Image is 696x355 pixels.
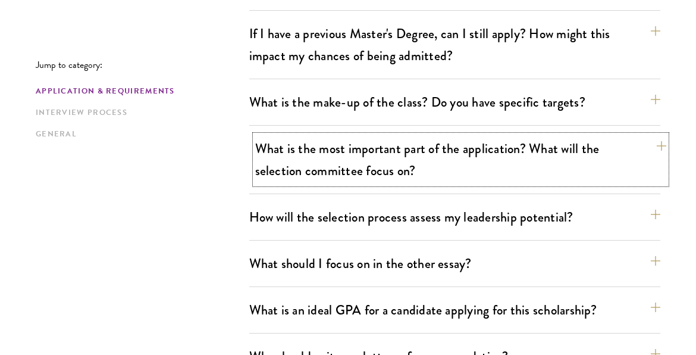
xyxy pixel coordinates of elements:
[36,128,242,141] a: General
[249,297,660,323] button: What is an ideal GPA for a candidate applying for this scholarship?
[36,60,249,70] p: Jump to category:
[249,89,660,116] button: What is the make-up of the class? Do you have specific targets?
[36,85,242,98] a: Application & Requirements
[36,107,242,119] a: Interview Process
[249,204,660,231] button: How will the selection process assess my leadership potential?
[249,250,660,277] button: What should I focus on in the other essay?
[255,135,666,184] button: What is the most important part of the application? What will the selection committee focus on?
[249,20,660,69] button: If I have a previous Master's Degree, can I still apply? How might this impact my chances of bein...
